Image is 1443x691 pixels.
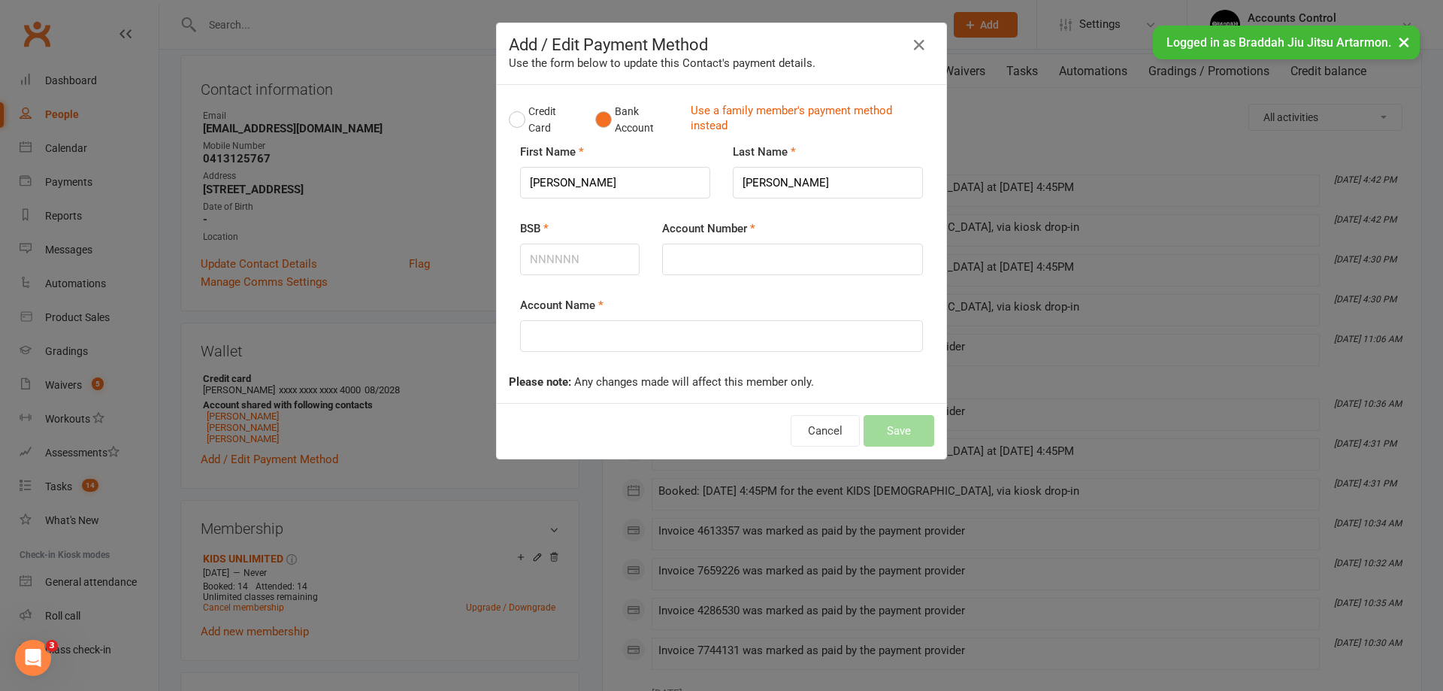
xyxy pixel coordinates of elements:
span: Logged in as Braddah Jiu Jitsu Artarmon. [1166,35,1391,50]
input: NNNNNN [520,244,640,275]
label: BSB [520,220,549,238]
span: 3 [46,640,58,652]
a: Use a family member's payment method instead [691,103,927,137]
label: Last Name [733,143,796,161]
button: × [1390,26,1417,58]
button: Credit Card [509,97,579,143]
span: Any changes made will affect this member only. [574,375,814,389]
iframe: Intercom live chat [15,640,51,676]
label: First Name [520,143,584,161]
button: Bank Account [595,97,679,143]
strong: Please note: [509,375,571,389]
label: Account Number [662,220,755,238]
label: Account Name [520,296,604,314]
button: Cancel [791,415,860,447]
